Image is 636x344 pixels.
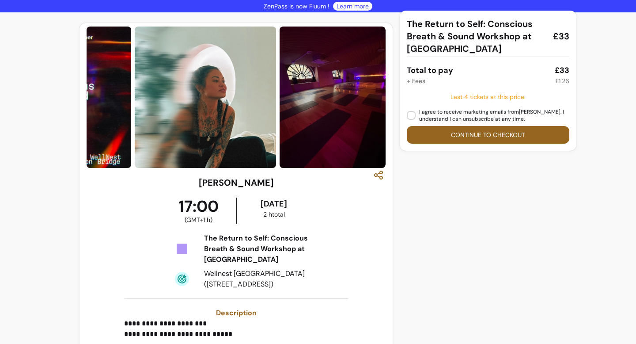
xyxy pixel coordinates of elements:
[407,18,546,55] span: The Return to Self: Conscious Breath & Sound Workshop at [GEOGRAPHIC_DATA]
[239,198,309,210] div: [DATE]
[204,268,309,290] div: Wellnest [GEOGRAPHIC_DATA] ([STREET_ADDRESS])
[337,2,369,11] a: Learn more
[407,64,453,76] div: Total to pay
[553,30,569,42] span: £33
[204,233,309,265] div: The Return to Self: Conscious Breath & Sound Workshop at [GEOGRAPHIC_DATA]
[135,27,276,168] img: https://d3pz9znudhj10h.cloudfront.net/a24e23d5-c1b4-4904-a945-18bf2f48be50
[555,76,569,85] div: £1.26
[407,76,425,85] div: + Fees
[280,27,386,168] img: https://d3pz9znudhj10h.cloudfront.net/de21742e-1e0d-482d-81c7-cb5bc5ae7c68
[161,198,236,224] div: 17:00
[199,176,274,189] h3: [PERSON_NAME]
[124,308,348,318] h3: Description
[185,215,212,224] span: ( GMT+1 h )
[555,64,569,76] div: £33
[264,2,329,11] p: ZenPass is now Fluum !
[407,92,569,101] div: Last 4 tickets at this price .
[407,126,569,144] button: Continue to checkout
[175,242,189,256] img: Tickets Icon
[239,210,309,219] div: 2 h total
